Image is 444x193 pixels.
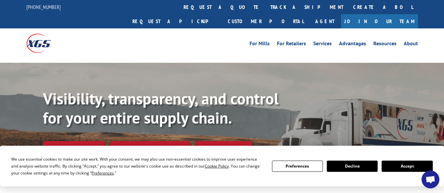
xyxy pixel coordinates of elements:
[404,41,418,48] a: About
[277,41,306,48] a: For Retailers
[11,156,264,176] div: We use essential cookies to make our site work. With your consent, we may also use non-essential ...
[26,4,61,10] a: [PHONE_NUMBER]
[422,171,439,188] div: Open chat
[309,14,341,28] a: Agent
[272,161,323,172] button: Preferences
[43,141,105,155] a: Track shipment
[127,14,223,28] a: Request a pickup
[250,41,270,48] a: For Mills
[313,41,332,48] a: Services
[91,170,114,176] span: Preferences
[373,41,396,48] a: Resources
[43,88,279,128] b: Visibility, transparency, and control for your entire supply chain.
[110,141,190,155] a: Calculate transit time
[205,163,229,169] span: Cookie Policy
[382,161,432,172] button: Accept
[196,141,252,155] a: XGS ASSISTANT
[327,161,378,172] button: Decline
[341,14,418,28] a: Join Our Team
[223,14,309,28] a: Customer Portal
[339,41,366,48] a: Advantages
